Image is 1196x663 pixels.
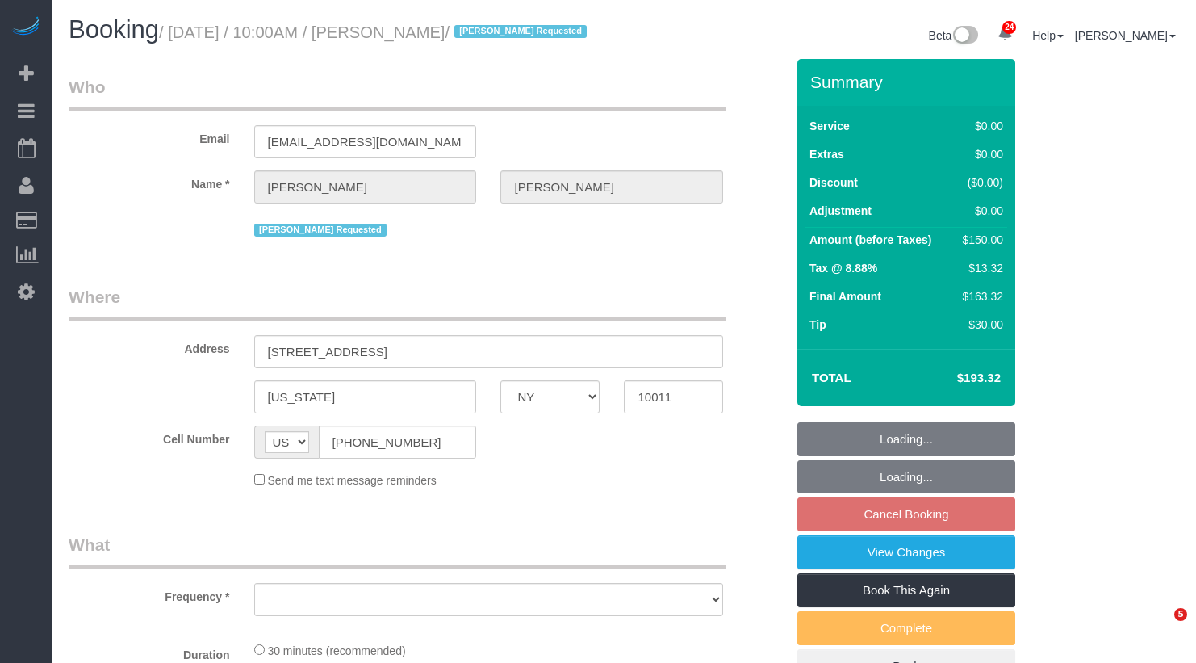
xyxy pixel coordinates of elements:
[267,644,405,657] span: 30 minutes (recommended)
[254,380,477,413] input: City
[956,174,1003,191] div: ($0.00)
[69,75,726,111] legend: Who
[69,285,726,321] legend: Where
[809,288,881,304] label: Final Amount
[69,15,159,44] span: Booking
[267,474,436,487] span: Send me text message reminders
[445,23,592,41] span: /
[797,535,1015,569] a: View Changes
[809,260,877,276] label: Tax @ 8.88%
[1174,608,1187,621] span: 5
[809,146,844,162] label: Extras
[809,174,858,191] label: Discount
[909,371,1001,385] h4: $193.32
[812,371,851,384] strong: Total
[254,125,477,158] input: Email
[809,232,931,248] label: Amount (before Taxes)
[989,16,1021,52] a: 24
[956,232,1003,248] div: $150.00
[1075,29,1176,42] a: [PERSON_NAME]
[56,583,242,605] label: Frequency *
[956,317,1003,333] div: $30.00
[956,146,1003,162] div: $0.00
[956,288,1003,304] div: $163.32
[56,125,242,147] label: Email
[956,260,1003,276] div: $13.32
[929,29,979,42] a: Beta
[956,203,1003,219] div: $0.00
[809,317,826,333] label: Tip
[10,16,42,39] img: Automaid Logo
[810,73,1007,91] h3: Summary
[624,380,723,413] input: Zip Code
[1032,29,1064,42] a: Help
[951,26,978,47] img: New interface
[254,170,477,204] input: First Name
[500,170,723,204] input: Last Name
[809,118,850,134] label: Service
[956,118,1003,134] div: $0.00
[56,426,242,447] label: Cell Number
[319,426,477,459] input: Cell Number
[56,335,242,357] label: Address
[159,23,592,41] small: / [DATE] / 10:00AM / [PERSON_NAME]
[56,641,242,663] label: Duration
[1002,21,1016,34] span: 24
[1141,608,1180,647] iframe: Intercom live chat
[56,170,242,192] label: Name *
[454,25,588,38] span: [PERSON_NAME] Requested
[797,573,1015,607] a: Book This Again
[254,224,387,237] span: [PERSON_NAME] Requested
[809,203,872,219] label: Adjustment
[69,533,726,569] legend: What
